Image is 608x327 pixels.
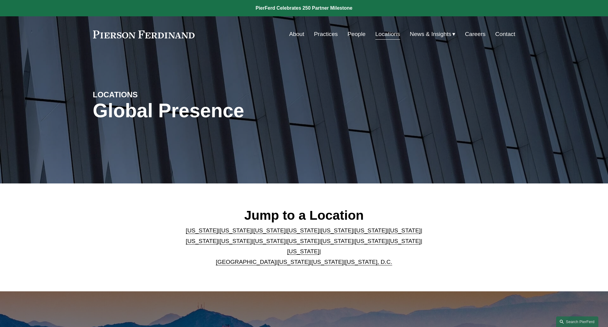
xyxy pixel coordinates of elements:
[314,28,338,40] a: Practices
[355,227,387,234] a: [US_STATE]
[311,259,344,265] a: [US_STATE]
[287,248,320,254] a: [US_STATE]
[216,259,276,265] a: [GEOGRAPHIC_DATA]
[287,227,320,234] a: [US_STATE]
[181,225,427,267] p: | | | | | | | | | | | | | | | | | |
[289,28,304,40] a: About
[287,238,320,244] a: [US_STATE]
[410,28,455,40] a: folder dropdown
[348,28,366,40] a: People
[220,238,252,244] a: [US_STATE]
[278,259,310,265] a: [US_STATE]
[186,238,218,244] a: [US_STATE]
[93,100,374,122] h1: Global Presence
[355,238,387,244] a: [US_STATE]
[465,28,485,40] a: Careers
[253,227,286,234] a: [US_STATE]
[375,28,400,40] a: Locations
[410,29,451,40] span: News & Insights
[220,227,252,234] a: [US_STATE]
[186,227,218,234] a: [US_STATE]
[253,238,286,244] a: [US_STATE]
[388,238,421,244] a: [US_STATE]
[345,259,392,265] a: [US_STATE], D.C.
[321,227,353,234] a: [US_STATE]
[93,90,199,99] h4: LOCATIONS
[388,227,421,234] a: [US_STATE]
[321,238,353,244] a: [US_STATE]
[495,28,515,40] a: Contact
[556,316,598,327] a: Search this site
[181,207,427,223] h2: Jump to a Location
